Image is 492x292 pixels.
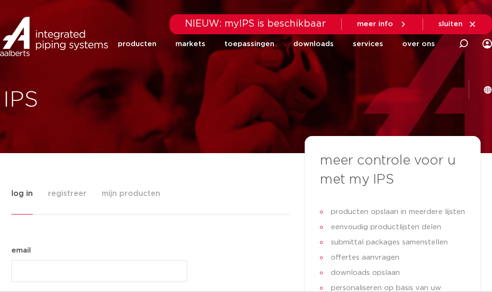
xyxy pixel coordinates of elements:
[328,235,448,250] span: submittal packages samenstellen
[328,265,400,281] span: downloads opslaan
[175,26,205,62] a: markets
[328,250,399,265] span: offertes aanvragen
[11,184,33,203] span: log in
[438,20,463,28] span: sluiten
[102,184,160,203] span: mijn producten
[357,20,407,29] a: meer info
[357,20,393,28] span: meer info
[48,184,87,203] span: registreer
[328,220,441,235] span: eenvoudig productlijsten delen
[118,26,156,62] a: producten
[328,204,465,220] span: producten opslaan in meerdere lijsten
[438,20,477,29] a: sluiten
[320,151,465,189] h3: meer controle voor u met my IPS
[185,19,326,29] span: NIEUW: myIPS is beschikbaar
[353,26,383,62] a: services
[482,33,492,54] div: my IPS
[293,26,334,62] a: downloads
[118,26,435,62] nav: Menu
[224,26,274,62] a: toepassingen
[402,26,435,62] a: over ons
[11,245,31,256] label: email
